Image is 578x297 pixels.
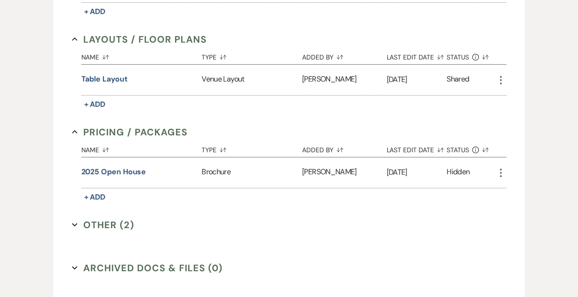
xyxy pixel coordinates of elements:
button: Type [202,46,302,64]
div: Hidden [447,166,470,179]
p: [DATE] [387,74,447,86]
button: + Add [81,191,108,204]
button: + Add [81,5,108,18]
button: Name [81,46,202,64]
span: + Add [84,192,106,202]
button: Pricing / Packages [72,125,188,139]
span: Status [447,54,469,60]
button: Other (2) [72,218,135,232]
button: Last Edit Date [387,139,447,157]
div: Brochure [202,157,302,188]
button: Last Edit Date [387,46,447,64]
div: [PERSON_NAME] [302,65,386,95]
div: Shared [447,74,469,86]
button: + Add [81,98,108,111]
button: Name [81,139,202,157]
button: Added By [302,139,386,157]
button: Status [447,46,495,64]
button: Archived Docs & Files (0) [72,261,223,275]
button: Status [447,139,495,157]
span: + Add [84,7,106,16]
div: Venue Layout [202,65,302,95]
div: [PERSON_NAME] [302,157,386,188]
span: + Add [84,99,106,109]
button: Added By [302,46,386,64]
p: [DATE] [387,166,447,178]
button: Layouts / Floor Plans [72,32,207,46]
span: Status [447,147,469,153]
button: Table layout [81,74,128,85]
button: Type [202,139,302,157]
button: 2025 Open House [81,166,146,178]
